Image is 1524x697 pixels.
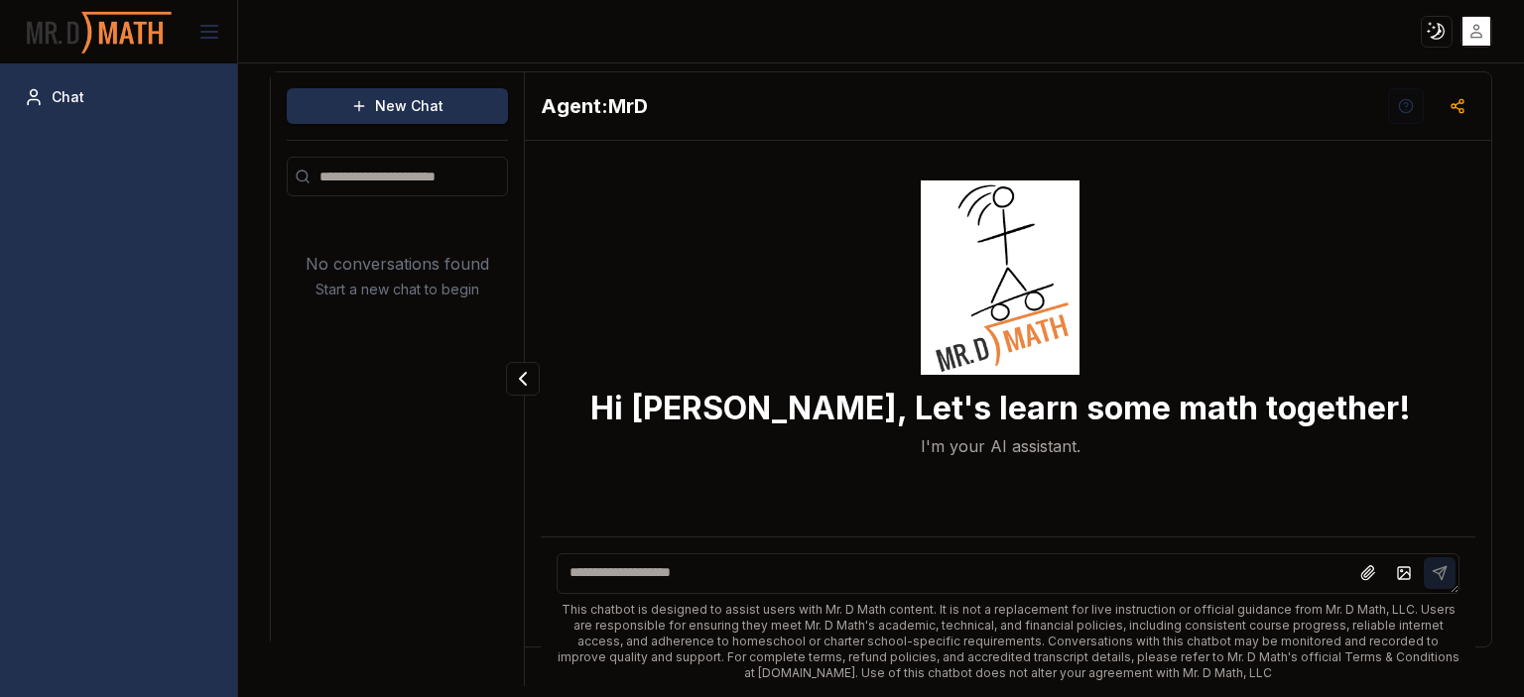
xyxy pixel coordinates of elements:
[921,434,1080,458] p: I'm your AI assistant.
[541,92,648,120] h2: MrD
[287,88,508,124] button: New Chat
[52,87,84,107] span: Chat
[1462,17,1491,46] img: placeholder-user.jpg
[590,391,1411,426] h3: Hi [PERSON_NAME], Let's learn some math together!
[16,79,221,115] a: Chat
[25,6,174,58] img: PromptOwl
[506,362,540,396] button: Collapse panel
[306,252,489,276] p: No conversations found
[557,602,1459,681] div: This chatbot is designed to assist users with Mr. D Math content. It is not a replacement for liv...
[921,180,1079,375] img: Welcome Owl
[316,280,479,299] p: Start a new chat to begin
[1388,88,1424,124] button: Help Videos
